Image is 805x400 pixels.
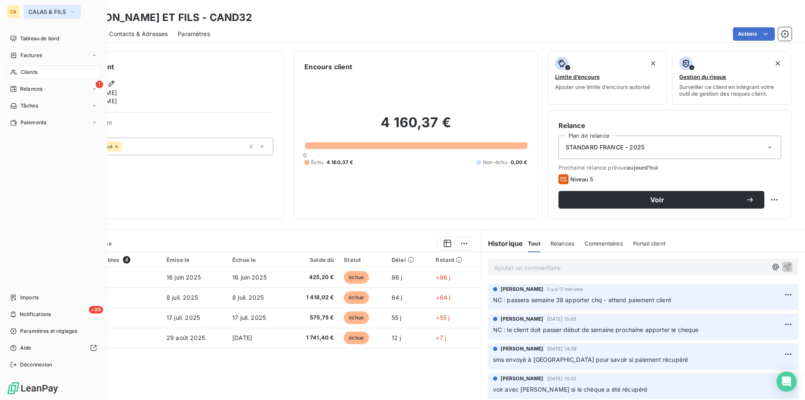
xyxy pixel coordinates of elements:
[633,240,665,247] span: Portail client
[304,62,352,72] h6: Encours client
[7,382,59,395] img: Logo LeanPay
[166,334,205,341] span: 29 août 2025
[89,306,103,314] span: +99
[481,238,523,248] h6: Historique
[344,291,369,304] span: échue
[327,159,353,166] span: 4 160,37 €
[558,120,781,131] h6: Relance
[21,119,46,126] span: Paiements
[293,314,334,322] span: 575,75 €
[293,256,334,263] div: Solde dû
[569,196,746,203] span: Voir
[511,159,527,166] span: 0,00 €
[436,256,475,263] div: Retard
[776,371,797,392] div: Open Intercom Messenger
[311,159,323,166] span: Échu
[672,51,792,105] button: Gestion du risqueSurveiller ce client en intégrant votre outil de gestion des risques client.
[293,334,334,342] span: 1 741,40 €
[392,314,402,321] span: 55 j
[20,311,51,318] span: Notifications
[344,256,382,263] div: Statut
[566,143,644,152] span: STANDARD FRANCE - 2025
[548,51,667,105] button: Limite d’encoursAjouter une limite d’encours autorisé
[20,294,39,301] span: Imports
[570,176,593,183] span: Niveau 5
[7,5,20,18] div: C&
[74,10,252,25] h3: [PERSON_NAME] ET FILS - CAND32
[584,240,623,247] span: Commentaires
[51,62,273,72] h6: Informations client
[303,152,306,159] span: 0
[555,84,650,90] span: Ajouter une limite d’encours autorisé
[20,344,31,352] span: Aide
[392,274,402,281] span: 86 j
[493,356,688,363] span: sms envoyé à [GEOGRAPHIC_DATA] pour savoir si paiement récupéré
[293,273,334,282] span: 425,20 €
[344,332,369,344] span: échue
[558,191,764,209] button: Voir
[68,119,273,131] span: Propriétés Client
[436,314,449,321] span: +55 j
[436,334,446,341] span: +7 j
[344,271,369,284] span: échue
[304,114,527,139] h2: 4 160,37 €
[122,143,128,150] input: Ajouter une valeur
[558,164,781,171] span: Prochaine relance prévue
[679,73,726,80] span: Gestion du risque
[547,376,577,381] span: [DATE] 10:32
[555,73,600,80] span: Limite d’encours
[293,293,334,302] span: 1 418,02 €
[96,81,103,88] span: 1
[21,102,38,110] span: Tâches
[20,361,52,369] span: Déconnexion
[178,30,210,38] span: Paramètres
[392,256,426,263] div: Délai
[501,315,544,323] span: [PERSON_NAME]
[436,294,450,301] span: +64 j
[20,85,42,93] span: Relances
[20,327,77,335] span: Paramètres et réglages
[501,345,544,353] span: [PERSON_NAME]
[232,294,264,301] span: 8 juil. 2025
[123,256,130,264] span: 4
[166,294,198,301] span: 8 juil. 2025
[166,314,200,321] span: 17 juil. 2025
[501,375,544,382] span: [PERSON_NAME]
[20,35,59,42] span: Tableau de bord
[392,334,401,341] span: 12 j
[733,27,775,41] button: Actions
[547,316,577,322] span: [DATE] 15:05
[21,68,37,76] span: Clients
[232,334,252,341] span: [DATE]
[29,8,66,15] span: CALAS & FILS
[67,256,156,264] div: Pièces comptables
[493,326,699,333] span: NC : le client doit passer début de semaine prochaine apporter le cheque
[232,274,267,281] span: 16 juin 2025
[21,52,42,59] span: Factures
[551,240,574,247] span: Relances
[232,314,266,321] span: 17 juil. 2025
[627,164,658,171] span: aujourd’hui
[436,274,450,281] span: +86 j
[493,296,671,303] span: NC : passera semaine 38 apporter chq - attend paiement client
[547,287,584,292] span: il y a 17 minutes
[547,346,577,351] span: [DATE] 14:39
[392,294,402,301] span: 64 j
[109,30,168,38] span: Contacts & Adresses
[166,274,201,281] span: 16 juin 2025
[528,240,540,247] span: Tout
[679,84,784,97] span: Surveiller ce client en intégrant votre outil de gestion des risques client.
[493,386,648,393] span: voir avec [PERSON_NAME] si le chèque a été récupéré
[7,341,100,355] a: Aide
[232,256,283,263] div: Échue le
[344,311,369,324] span: échue
[501,285,544,293] span: [PERSON_NAME]
[483,159,507,166] span: Non-échu
[166,256,222,263] div: Émise le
